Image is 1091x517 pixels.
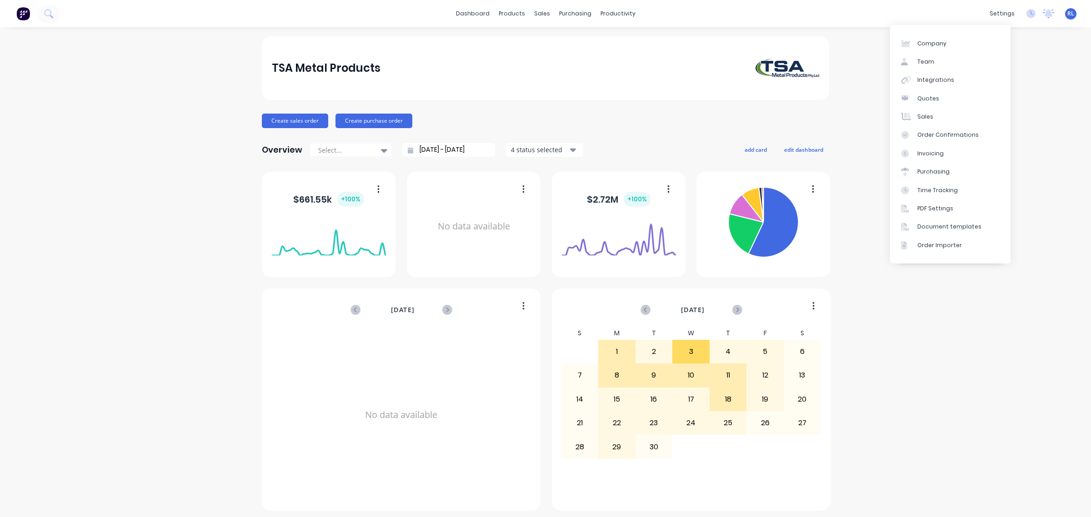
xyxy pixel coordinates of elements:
div: T [636,327,673,340]
div: settings [985,7,1019,20]
button: 4 status selected [506,143,583,157]
div: 10 [673,364,709,387]
button: edit dashboard [778,144,829,155]
a: Integrations [890,71,1011,89]
div: 22 [599,412,635,434]
div: M [598,327,636,340]
div: 5 [747,340,783,363]
div: Sales [917,113,933,121]
div: 8 [599,364,635,387]
div: 11 [710,364,746,387]
div: $ 661.55k [293,192,364,207]
div: $ 2.72M [587,192,651,207]
div: + 100 % [624,192,651,207]
a: Order Importer [890,236,1011,254]
div: 2 [636,340,672,363]
div: 20 [784,388,821,411]
div: 1 [599,340,635,363]
div: Team [917,58,934,66]
div: 27 [784,412,821,434]
div: 16 [636,388,672,411]
div: Overview [262,141,302,159]
button: add card [739,144,773,155]
a: Quotes [890,89,1011,108]
button: Create purchase order [335,114,412,128]
div: Integrations [917,76,954,84]
div: 13 [784,364,821,387]
div: 12 [747,364,783,387]
div: 28 [562,435,598,458]
div: S [561,327,599,340]
a: Team [890,53,1011,71]
a: Time Tracking [890,181,1011,199]
div: 4 [710,340,746,363]
a: PDF Settings [890,199,1011,218]
div: 19 [747,388,783,411]
div: 6 [784,340,821,363]
span: [DATE] [391,305,415,315]
div: 7 [562,364,598,387]
div: Time Tracking [917,186,958,194]
div: F [746,327,784,340]
div: Purchasing [917,168,950,176]
a: Order Confirmations [890,126,1011,144]
button: Create sales order [262,114,328,128]
div: sales [530,7,555,20]
div: TSA Metal Products [272,59,380,77]
a: Invoicing [890,144,1011,163]
div: No data available [417,184,531,269]
div: 24 [673,412,709,434]
div: 3 [673,340,709,363]
div: 18 [710,388,746,411]
span: [DATE] [681,305,705,315]
div: Document templates [917,223,981,231]
span: RL [1067,10,1074,18]
div: PDF Settings [917,204,953,213]
div: 23 [636,412,672,434]
div: No data available [272,327,531,503]
div: 9 [636,364,672,387]
div: 4 status selected [511,145,568,154]
div: W [672,327,710,340]
div: 17 [673,388,709,411]
div: Company [917,40,946,48]
div: Invoicing [917,149,944,158]
div: Order Importer [917,241,962,249]
a: Company [890,34,1011,52]
img: Factory [16,7,30,20]
div: Quotes [917,94,939,103]
div: S [784,327,821,340]
div: purchasing [555,7,596,20]
div: 30 [636,435,672,458]
a: dashboard [451,7,494,20]
div: 29 [599,435,635,458]
div: 25 [710,412,746,434]
div: 14 [562,388,598,411]
div: T [710,327,747,340]
div: products [494,7,530,20]
a: Sales [890,108,1011,126]
div: 26 [747,412,783,434]
div: 15 [599,388,635,411]
a: Purchasing [890,163,1011,181]
div: 21 [562,412,598,434]
div: productivity [596,7,640,20]
div: Order Confirmations [917,131,979,139]
div: + 100 % [337,192,364,207]
img: TSA Metal Products [756,59,819,78]
a: Document templates [890,218,1011,236]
